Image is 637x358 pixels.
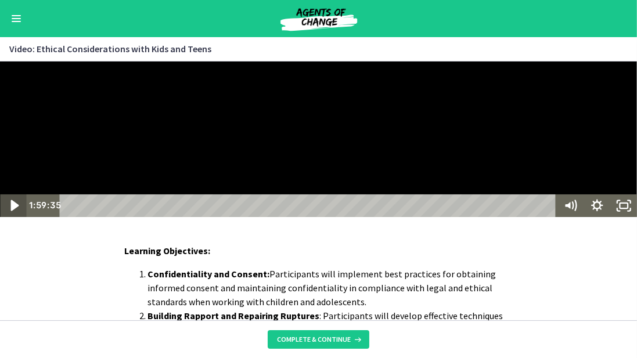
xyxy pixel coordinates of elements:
button: Complete & continue [268,330,369,349]
strong: Building Rapport and Repairing Ruptures [148,310,320,321]
span: Learning Objectives: [125,245,211,256]
div: Playbar [67,133,553,156]
button: Show settings menu [584,133,611,156]
button: Unfullscreen [610,133,637,156]
strong: Confidentiality and Consent: [148,268,270,280]
span: Complete & continue [277,335,351,344]
h3: Video: Ethical Considerations with Kids and Teens [9,42,614,56]
button: Mute [557,133,584,156]
span: Participants will implement best practices for obtaining informed consent and maintaining confide... [148,268,496,308]
img: Agents of Change [249,5,388,32]
span: : Participants will develop effective techniques to establish and maintain trust with child and a... [148,310,503,349]
button: Enable menu [9,12,23,26]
